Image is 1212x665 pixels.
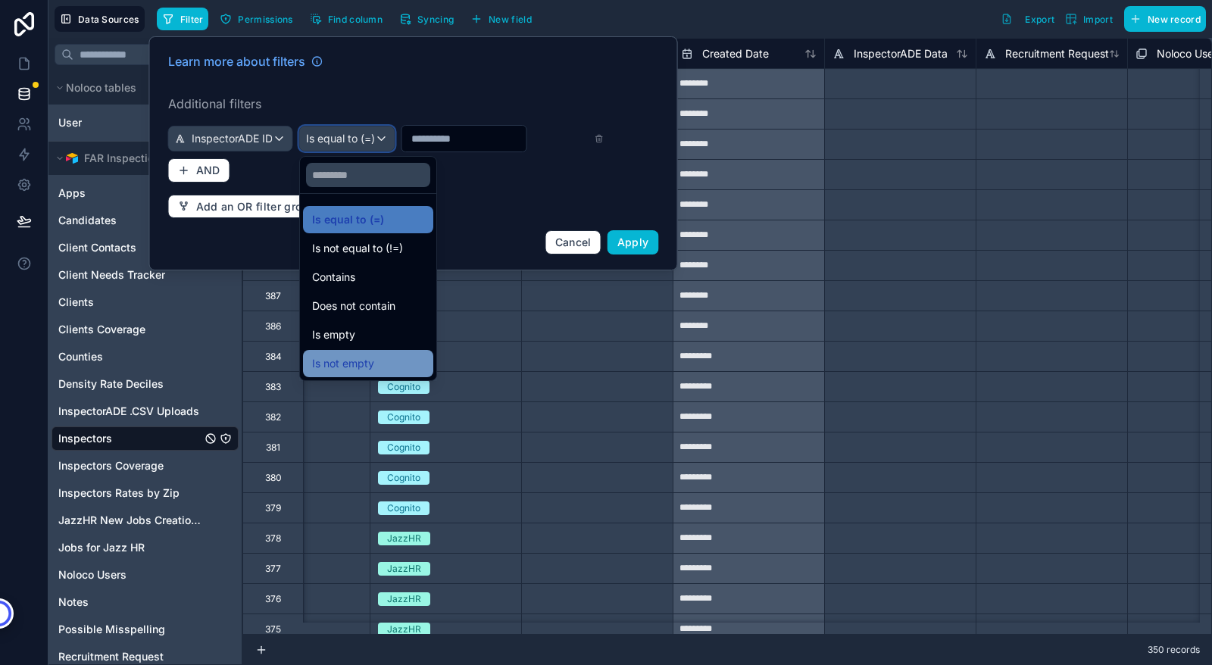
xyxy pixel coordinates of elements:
[387,501,420,515] div: Cognito
[387,623,421,636] div: JazzHR
[1005,46,1109,61] span: Recruitment Request
[312,297,395,315] span: Does not contain
[387,592,421,606] div: JazzHR
[180,14,204,25] span: Filter
[387,380,420,394] div: Cognito
[1083,14,1113,25] span: Import
[394,8,459,30] button: Syncing
[1124,6,1206,32] button: New record
[387,441,420,454] div: Cognito
[312,326,355,344] span: Is empty
[265,320,281,332] div: 386
[55,6,145,32] button: Data Sources
[265,563,281,575] div: 377
[1148,644,1200,656] span: 350 records
[995,6,1060,32] button: Export
[214,8,304,30] a: Permissions
[417,14,454,25] span: Syncing
[387,532,421,545] div: JazzHR
[265,411,281,423] div: 382
[265,502,281,514] div: 379
[265,623,281,635] div: 375
[1118,6,1206,32] a: New record
[265,532,281,545] div: 378
[387,411,420,424] div: Cognito
[266,442,280,454] div: 381
[265,351,282,363] div: 384
[157,8,209,30] button: Filter
[305,8,388,30] button: Find column
[238,14,292,25] span: Permissions
[214,8,298,30] button: Permissions
[312,268,355,286] span: Contains
[328,14,383,25] span: Find column
[1025,14,1054,25] span: Export
[387,471,420,485] div: Cognito
[489,14,532,25] span: New field
[265,593,281,605] div: 376
[1148,14,1201,25] span: New record
[1060,6,1118,32] button: Import
[394,8,465,30] a: Syncing
[702,46,769,61] span: Created Date
[312,211,384,229] span: Is equal to (=)
[265,290,281,302] div: 387
[854,46,948,61] span: InspectorADE Data
[465,8,537,30] button: New field
[312,239,403,258] span: Is not equal to (!=)
[387,562,421,576] div: JazzHR
[265,381,281,393] div: 383
[78,14,139,25] span: Data Sources
[312,354,374,373] span: Is not empty
[265,472,282,484] div: 380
